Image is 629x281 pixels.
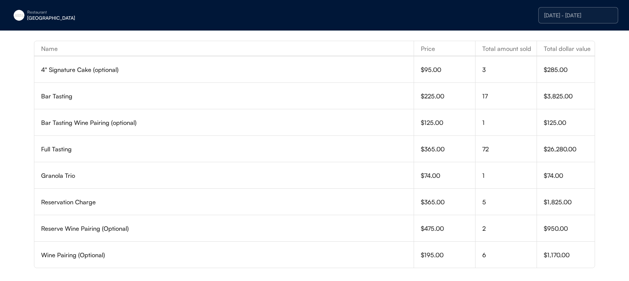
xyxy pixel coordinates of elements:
[544,252,595,258] div: $1,170.00
[41,172,414,179] div: Granola Trio
[482,172,537,179] div: 1
[482,93,537,99] div: 17
[41,119,414,126] div: Bar Tasting Wine Pairing (optional)
[482,119,537,126] div: 1
[27,10,113,14] div: Restaurant
[41,225,414,231] div: Reserve Wine Pairing (Optional)
[537,45,595,52] div: Total dollar value
[41,146,414,152] div: Full Tasting
[421,146,475,152] div: $365.00
[41,199,414,205] div: Reservation Charge
[421,67,475,73] div: $95.00
[482,146,537,152] div: 72
[544,93,595,99] div: $3,825.00
[482,67,537,73] div: 3
[544,146,595,152] div: $26,280.00
[41,252,414,258] div: Wine Pairing (Optional)
[544,172,595,179] div: $74.00
[421,199,475,205] div: $365.00
[544,13,612,18] div: [DATE] - [DATE]
[34,45,414,52] div: Name
[482,252,537,258] div: 6
[41,93,414,99] div: Bar Tasting
[421,225,475,231] div: $475.00
[41,67,414,73] div: 4" Signature Cake (optional)
[414,45,475,52] div: Price
[544,67,595,73] div: $285.00
[544,225,595,231] div: $950.00
[421,119,475,126] div: $125.00
[544,119,595,126] div: $125.00
[421,252,475,258] div: $195.00
[421,172,475,179] div: $74.00
[482,199,537,205] div: 5
[475,45,537,52] div: Total amount sold
[482,225,537,231] div: 2
[544,199,595,205] div: $1,825.00
[27,16,113,20] div: [GEOGRAPHIC_DATA]
[14,10,24,21] img: eleven-madison-park-new-york-ny-logo-1.jpg
[421,93,475,99] div: $225.00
